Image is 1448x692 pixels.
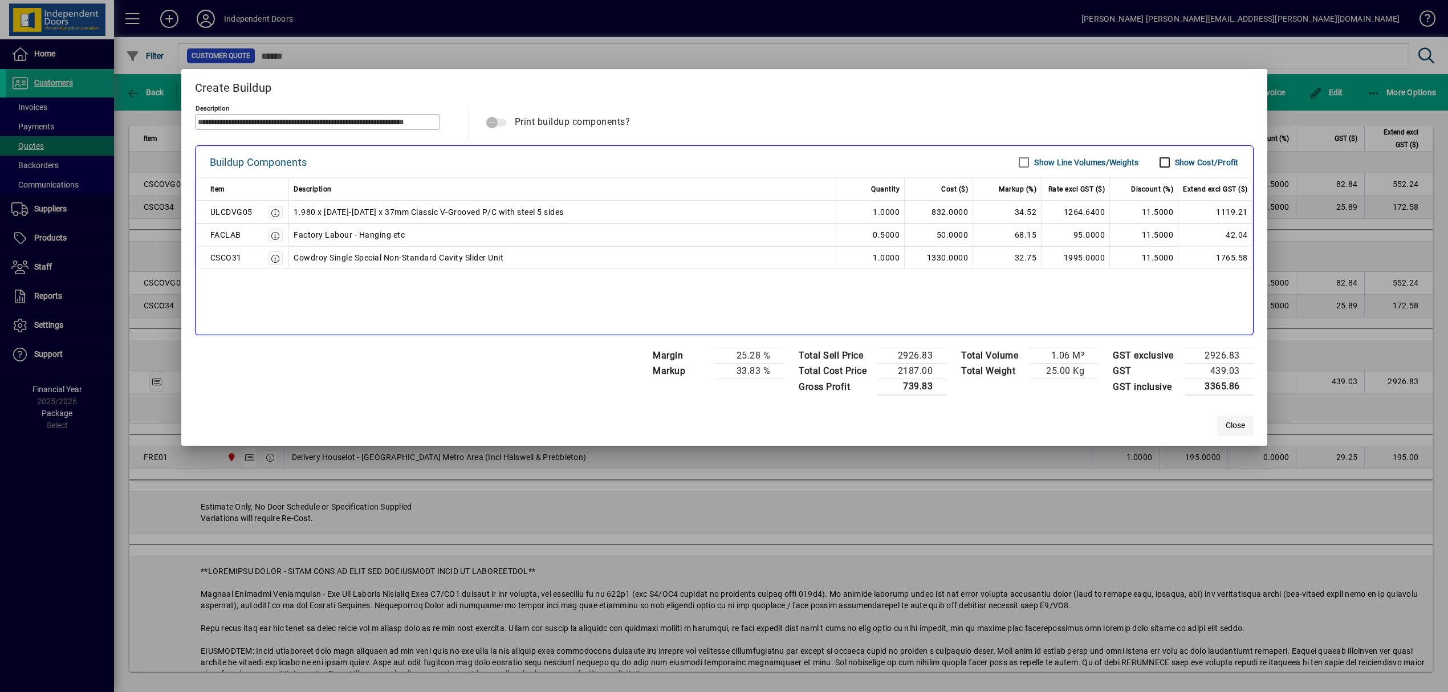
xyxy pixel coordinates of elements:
[289,201,836,223] td: 1.980 x [DATE]-[DATE] x 37mm Classic V-Grooved P/C with steel 5 sides
[1178,246,1253,269] td: 1765.58
[793,379,878,395] td: Gross Profit
[909,228,968,242] div: 50.0000
[210,251,242,264] div: CSCO31
[973,223,1042,246] td: 68.15
[210,182,225,196] span: Item
[836,246,905,269] td: 1.0000
[871,182,900,196] span: Quantity
[955,364,1030,379] td: Total Weight
[878,379,946,395] td: 739.83
[210,228,241,242] div: FACLAB
[1185,364,1254,379] td: 439.03
[1131,182,1173,196] span: Discount (%)
[1217,416,1254,436] button: Close
[647,364,715,379] td: Markup
[1032,157,1138,168] label: Show Line Volumes/Weights
[836,201,905,223] td: 1.0000
[1030,348,1098,364] td: 1.06 M³
[999,182,1036,196] span: Markup (%)
[515,116,631,127] span: Print buildup components?
[1046,251,1105,264] div: 1995.0000
[1110,246,1178,269] td: 11.5000
[793,348,878,364] td: Total Sell Price
[1178,223,1253,246] td: 42.04
[1185,379,1254,395] td: 3365.86
[1226,420,1245,432] span: Close
[294,182,332,196] span: Description
[909,205,968,219] div: 832.0000
[1107,348,1185,364] td: GST exclusive
[1030,364,1098,379] td: 25.00 Kg
[1107,364,1185,379] td: GST
[1110,223,1178,246] td: 11.5000
[647,348,715,364] td: Margin
[941,182,968,196] span: Cost ($)
[909,251,968,264] div: 1330.0000
[210,153,307,172] div: Buildup Components
[793,364,878,379] td: Total Cost Price
[289,246,836,269] td: Cowdroy Single Special Non-Standard Cavity Slider Unit
[1173,157,1239,168] label: Show Cost/Profit
[973,246,1042,269] td: 32.75
[973,201,1042,223] td: 34.52
[1046,205,1105,219] div: 1264.6400
[1107,379,1185,395] td: GST inclusive
[210,205,253,219] div: ULCDVG05
[1046,228,1105,242] div: 95.0000
[1185,348,1254,364] td: 2926.83
[1183,182,1248,196] span: Extend excl GST ($)
[715,364,784,379] td: 33.83 %
[1110,201,1178,223] td: 11.5000
[878,348,946,364] td: 2926.83
[181,69,1267,102] h2: Create Buildup
[715,348,784,364] td: 25.28 %
[1048,182,1105,196] span: Rate excl GST ($)
[955,348,1030,364] td: Total Volume
[196,104,229,112] mat-label: Description
[836,223,905,246] td: 0.5000
[289,223,836,246] td: Factory Labour - Hanging etc
[1178,201,1253,223] td: 1119.21
[878,364,946,379] td: 2187.00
